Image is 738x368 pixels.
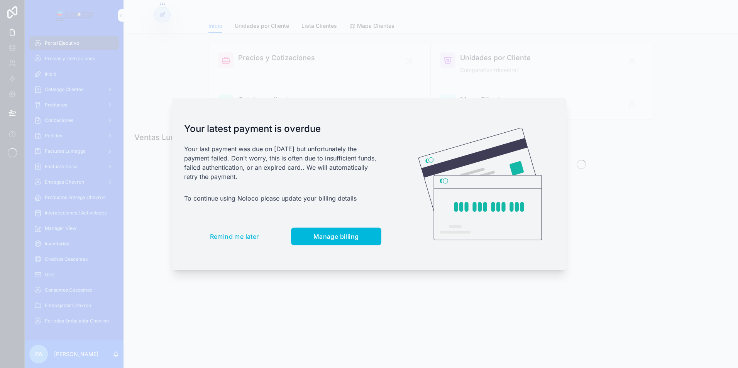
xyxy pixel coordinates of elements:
h1: Your latest payment is overdue [184,123,381,135]
img: Credit card illustration [418,128,542,240]
button: Remind me later [184,228,285,245]
span: Remind me later [210,233,259,240]
p: To continue using Noloco please update your billing details [184,194,381,203]
p: Your last payment was due on [DATE] but unfortunately the payment failed. Don't worry, this is of... [184,144,381,181]
span: Manage billing [313,233,359,240]
button: Manage billing [291,228,381,245]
